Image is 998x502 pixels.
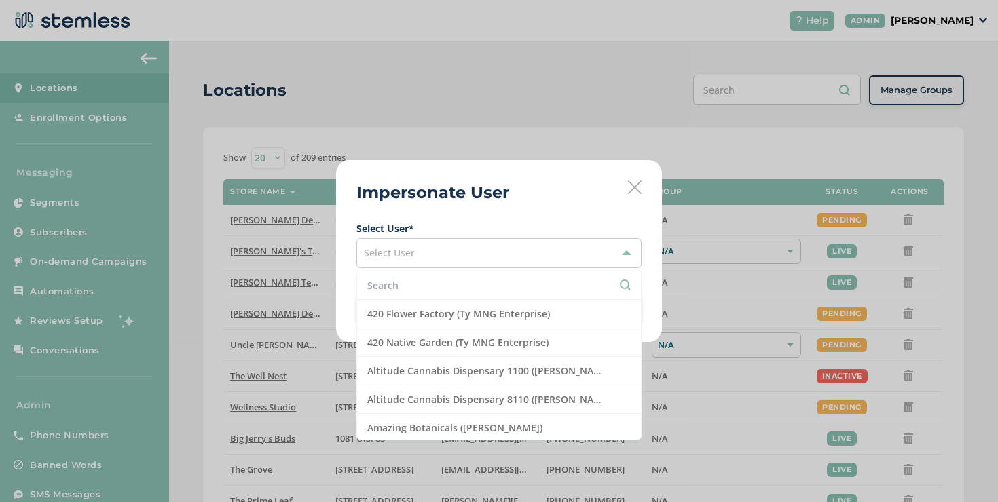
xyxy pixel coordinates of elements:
iframe: Chat Widget [930,437,998,502]
li: Altitude Cannabis Dispensary 1100 ([PERSON_NAME]) [357,357,641,385]
h2: Impersonate User [356,180,509,205]
li: Amazing Botanicals ([PERSON_NAME]) [357,414,641,442]
li: Altitude Cannabis Dispensary 8110 ([PERSON_NAME]) [357,385,641,414]
li: 420 Flower Factory (Ty MNG Enterprise) [357,300,641,328]
input: Search [367,278,631,292]
span: Select User [364,246,415,259]
li: 420 Native Garden (Ty MNG Enterprise) [357,328,641,357]
label: Select User [356,221,642,235]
